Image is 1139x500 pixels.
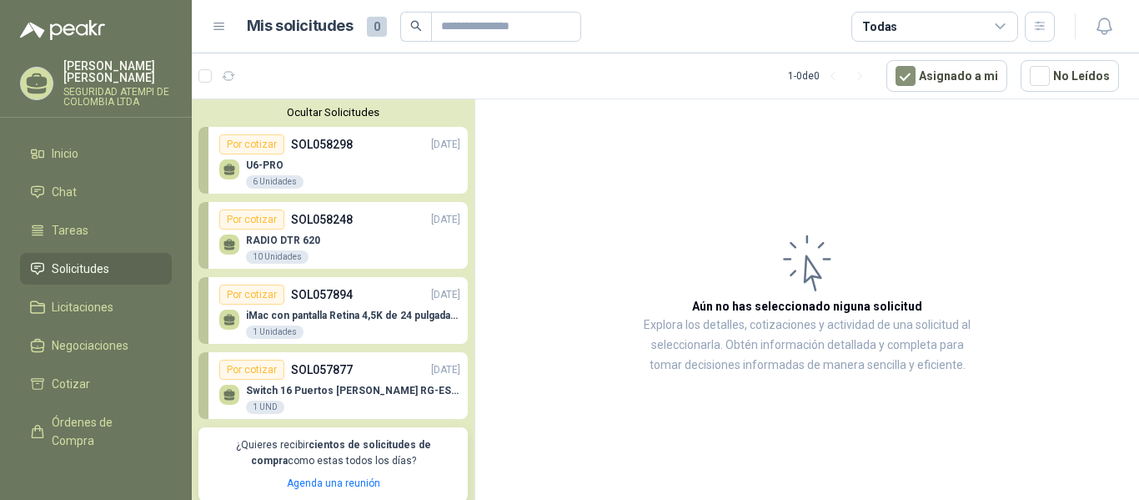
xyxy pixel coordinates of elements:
[1021,60,1119,92] button: No Leídos
[219,210,284,230] div: Por cotizar
[52,375,90,393] span: Cotizar
[52,260,109,278] span: Solicitudes
[198,106,468,119] button: Ocultar Solicitudes
[20,330,172,361] a: Negociaciones
[219,134,284,154] div: Por cotizar
[886,60,1007,92] button: Asignado a mi
[246,250,309,264] div: 10 Unidades
[20,176,172,208] a: Chat
[63,87,172,107] p: SEGURIDAD ATEMPI DE COLOMBIA LTDA
[367,17,387,37] span: 0
[198,202,468,269] a: Por cotizarSOL058248[DATE] RADIO DTR 62010 Unidades
[291,135,353,154] p: SOL058298
[291,361,353,379] p: SOL057877
[20,253,172,285] a: Solicitudes
[291,210,353,229] p: SOL058248
[287,477,380,489] a: Agenda una reunión
[52,413,156,450] span: Órdenes de Compra
[219,285,284,305] div: Por cotizar
[52,336,128,355] span: Negociaciones
[198,277,468,344] a: Por cotizarSOL057894[DATE] iMac con pantalla Retina 4,5K de 24 pulgadas M41 Unidades
[52,144,78,163] span: Inicio
[52,221,88,240] span: Tareas
[219,360,284,380] div: Por cotizar
[246,385,460,396] p: Switch 16 Puertos [PERSON_NAME] RG-ES220GS-P
[20,20,105,40] img: Logo peakr
[52,298,113,316] span: Licitaciones
[642,316,972,376] p: Explora los detalles, cotizaciones y actividad de una solicitud al seleccionarla. Obtén informaci...
[246,326,304,339] div: 1 Unidades
[246,175,304,189] div: 6 Unidades
[208,437,458,469] p: ¿Quieres recibir como estas todos los días?
[431,212,460,228] p: [DATE]
[291,285,353,304] p: SOL057894
[431,137,460,153] p: [DATE]
[20,291,172,323] a: Licitaciones
[198,352,468,419] a: Por cotizarSOL057877[DATE] Switch 16 Puertos [PERSON_NAME] RG-ES220GS-P1 UND
[20,138,172,169] a: Inicio
[246,159,304,171] p: U6-PRO
[788,63,873,89] div: 1 - 0 de 0
[431,287,460,303] p: [DATE]
[692,297,922,316] h3: Aún no has seleccionado niguna solicitud
[247,14,354,38] h1: Mis solicitudes
[410,20,422,32] span: search
[246,310,460,321] p: iMac con pantalla Retina 4,5K de 24 pulgadas M4
[198,127,468,194] a: Por cotizarSOL058298[DATE] U6-PRO6 Unidades
[52,183,77,201] span: Chat
[246,235,320,246] p: RADIO DTR 620
[63,60,172,83] p: [PERSON_NAME] [PERSON_NAME]
[20,215,172,246] a: Tareas
[20,368,172,400] a: Cotizar
[20,407,172,457] a: Órdenes de Compra
[246,401,284,414] div: 1 UND
[431,362,460,378] p: [DATE]
[862,18,897,36] div: Todas
[251,439,431,467] b: cientos de solicitudes de compra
